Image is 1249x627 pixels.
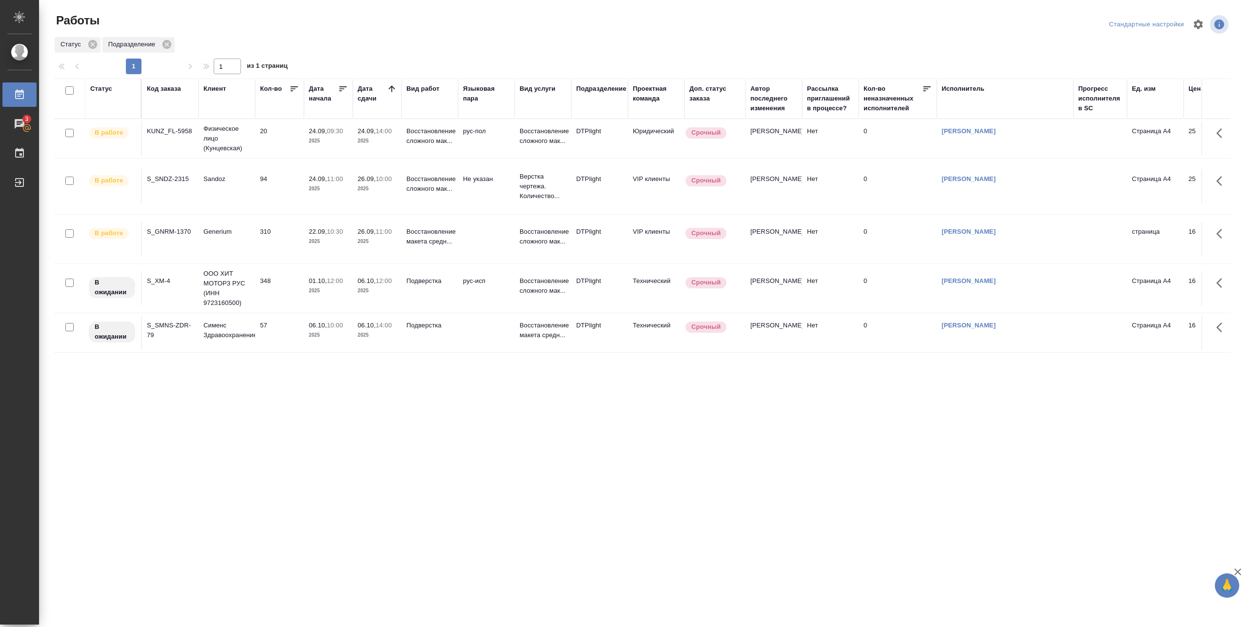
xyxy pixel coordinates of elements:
p: 14:00 [376,322,392,329]
p: 24.09, [358,127,376,135]
td: рус-исп [458,271,515,305]
p: 2025 [358,136,397,146]
span: из 1 страниц [247,60,288,74]
div: Кол-во [260,84,282,94]
button: Здесь прячутся важные кнопки [1210,316,1234,339]
p: Generium [203,227,250,237]
div: Исполнитель выполняет работу [88,227,136,240]
p: Верстка чертежа. Количество... [520,172,566,201]
td: Нет [802,121,859,156]
p: Восстановление макета средн... [520,321,566,340]
p: 12:00 [376,277,392,284]
div: Ед. изм [1132,84,1156,94]
div: Дата начала [309,84,338,103]
p: 2025 [309,286,348,296]
td: [PERSON_NAME] [745,271,802,305]
p: Подверстка [406,321,453,330]
p: 10:00 [376,175,392,182]
div: split button [1107,17,1187,32]
p: Срочный [691,278,721,287]
div: Дата сдачи [358,84,387,103]
button: Здесь прячутся важные кнопки [1210,222,1234,245]
p: Подверстка [406,276,453,286]
td: 0 [859,316,937,350]
p: 24.09, [309,175,327,182]
td: DTPlight [571,271,628,305]
p: 24.09, [309,127,327,135]
span: Работы [54,13,100,28]
div: Проектная команда [633,84,680,103]
td: 348 [255,271,304,305]
p: Восстановление сложного мак... [520,227,566,246]
span: 3 [19,114,34,124]
td: DTPlight [571,316,628,350]
td: Нет [802,316,859,350]
div: Исполнитель назначен, приступать к работе пока рано [88,321,136,344]
td: 310 [255,222,304,256]
div: Рассылка приглашений в процессе? [807,84,854,113]
button: Здесь прячутся важные кнопки [1210,169,1234,193]
td: 16 [1184,271,1232,305]
p: Срочный [691,176,721,185]
p: Восстановление макета средн... [406,227,453,246]
td: Страница А4 [1127,121,1184,156]
p: 11:00 [327,175,343,182]
div: Языковая пара [463,84,510,103]
p: Восстановление сложного мак... [520,276,566,296]
td: Нет [802,222,859,256]
td: 16 [1184,316,1232,350]
div: Статус [55,37,101,53]
div: Доп. статус заказа [689,84,741,103]
p: Срочный [691,228,721,238]
span: Посмотреть информацию [1210,15,1230,34]
p: 12:00 [327,277,343,284]
div: Исполнитель [942,84,985,94]
div: S_XM-4 [147,276,194,286]
td: 0 [859,271,937,305]
td: [PERSON_NAME] [745,222,802,256]
div: Кол-во неназначенных исполнителей [864,84,922,113]
td: 20 [255,121,304,156]
td: Не указан [458,169,515,203]
td: Нет [802,169,859,203]
a: [PERSON_NAME] [942,322,996,329]
button: 🙏 [1215,573,1239,598]
p: Статус [60,40,84,49]
p: 09:30 [327,127,343,135]
div: Клиент [203,84,226,94]
p: 26.09, [358,228,376,235]
a: 3 [2,112,37,136]
div: KUNZ_FL-5958 [147,126,194,136]
td: 25 [1184,121,1232,156]
p: 2025 [309,330,348,340]
td: DTPlight [571,222,628,256]
p: В ожидании [95,322,129,342]
td: [PERSON_NAME] [745,169,802,203]
p: 06.10, [358,277,376,284]
td: [PERSON_NAME] [745,316,802,350]
span: 🙏 [1219,575,1235,596]
p: Восстановление сложного мак... [520,126,566,146]
p: 14:00 [376,127,392,135]
button: Здесь прячутся важные кнопки [1210,271,1234,295]
td: Нет [802,271,859,305]
p: 2025 [358,286,397,296]
p: 2025 [358,330,397,340]
p: 10:30 [327,228,343,235]
td: VIP клиенты [628,222,685,256]
td: Страница А4 [1127,271,1184,305]
p: 10:00 [327,322,343,329]
p: 2025 [358,237,397,246]
p: Sandoz [203,174,250,184]
div: Статус [90,84,112,94]
div: Прогресс исполнителя в SC [1078,84,1122,113]
p: 11:00 [376,228,392,235]
div: Подразделение [576,84,626,94]
a: [PERSON_NAME] [942,127,996,135]
p: 22.09, [309,228,327,235]
p: 01.10, [309,277,327,284]
div: Вид работ [406,84,440,94]
p: В работе [95,128,123,138]
td: 57 [255,316,304,350]
div: Вид услуги [520,84,556,94]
